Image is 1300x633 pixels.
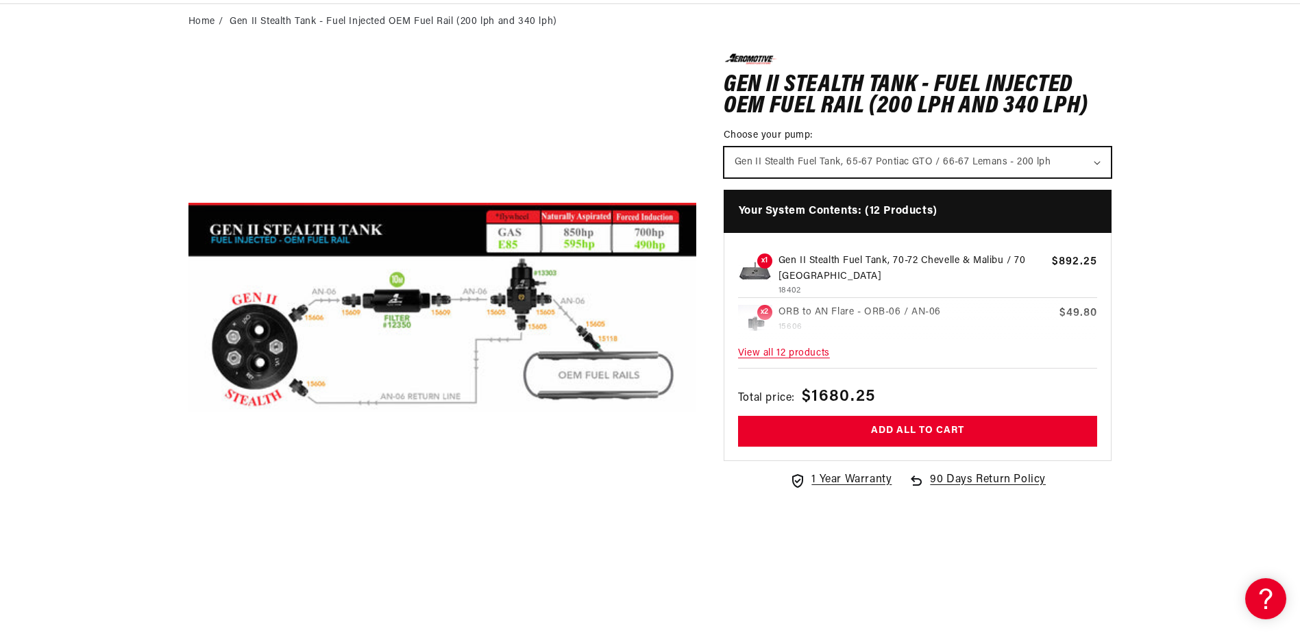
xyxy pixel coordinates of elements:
img: 0566ed75edb49caf7525e40ffbfa8dac_e4f99b4d-4938-4adf-9879-e7e94083cbdc.jpg [738,253,772,288]
a: x1 Gen II Stealth Fuel Tank, 70-72 Chevelle & Malibu / 70 [GEOGRAPHIC_DATA] 18402 $892.25 [738,253,1098,298]
p: 18402 [778,284,1046,297]
button: Add all to cart [738,416,1098,447]
p: Gen II Stealth Fuel Tank, 70-72 Chevelle & Malibu / 70 [GEOGRAPHIC_DATA] [778,253,1046,284]
li: Gen II Stealth Tank - Fuel Injected OEM Fuel Rail (200 lph and 340 lph) [230,14,557,29]
h1: Gen II Stealth Tank - Fuel Injected OEM Fuel Rail (200 lph and 340 lph) [724,75,1112,118]
media-gallery: Gallery Viewer [188,53,696,598]
a: Home [188,14,215,29]
span: 90 Days Return Policy [930,471,1046,503]
label: Choose your pump: [724,128,1112,142]
span: View all 12 products [738,339,1098,369]
span: $1680.25 [802,384,875,409]
span: Total price: [738,390,795,408]
span: $892.25 [1052,253,1097,270]
nav: breadcrumbs [188,14,1112,29]
span: 1 Year Warranty [811,471,892,489]
a: 90 Days Return Policy [908,471,1046,503]
span: x1 [757,253,772,269]
h4: Your System Contents: (12 Products) [724,190,1112,234]
a: 1 Year Warranty [789,471,892,489]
